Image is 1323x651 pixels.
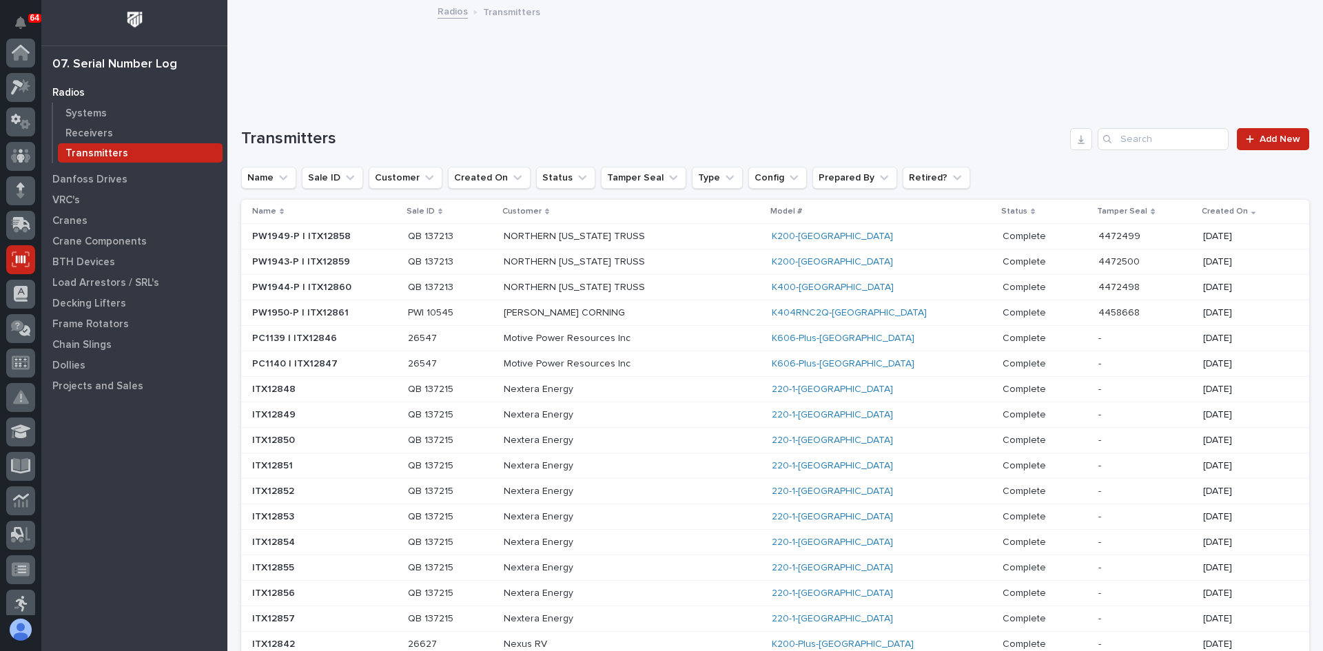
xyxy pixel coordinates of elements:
p: 26547 [408,355,440,370]
a: Chain Slings [41,334,227,355]
p: 4472500 [1098,254,1142,268]
p: - [1098,610,1104,625]
p: Complete [1003,228,1049,242]
a: Frame Rotators [41,313,227,334]
p: - [1098,483,1104,497]
p: [DATE] [1203,639,1287,650]
p: [DATE] [1203,588,1287,599]
p: ITX12849 [252,406,298,421]
p: QB 137215 [408,585,456,599]
p: Name [252,204,276,219]
p: 26547 [408,330,440,344]
button: Status [536,167,595,189]
a: Cranes [41,210,227,231]
p: [DATE] [1203,256,1287,268]
p: ITX12851 [252,457,296,472]
a: VRC's [41,189,227,210]
p: [DATE] [1203,333,1287,344]
a: 220-1-[GEOGRAPHIC_DATA] [772,435,893,446]
a: Dollies [41,355,227,375]
p: QB 137215 [408,381,456,395]
p: Complete [1003,355,1049,370]
p: [DATE] [1203,282,1287,293]
p: [DATE] [1203,562,1287,574]
p: - [1098,585,1104,599]
p: Complete [1003,254,1049,268]
p: Complete [1003,585,1049,599]
p: Complete [1003,483,1049,497]
p: [DATE] [1203,537,1287,548]
p: Danfoss Drives [52,174,127,186]
div: Search [1098,128,1229,150]
button: Notifications [6,8,35,37]
p: QB 137215 [408,457,456,472]
tr: ITX12853ITX12853 QB 137215QB 137215 Nextera Energy220-1-[GEOGRAPHIC_DATA] CompleteComplete -- [DATE] [241,504,1309,530]
p: 4458668 [1098,304,1142,319]
p: Nextera Energy [504,613,745,625]
tr: PC1140 | ITX12847PC1140 | ITX12847 2654726547 Motive Power Resources IncK606-Plus-[GEOGRAPHIC_DAT... [241,351,1309,377]
a: Add New [1237,128,1309,150]
a: Projects and Sales [41,375,227,396]
p: Projects and Sales [52,380,143,393]
p: - [1098,406,1104,421]
p: [DATE] [1203,384,1287,395]
p: Complete [1003,610,1049,625]
p: Nextera Energy [504,588,745,599]
p: Nextera Energy [504,486,745,497]
p: - [1098,559,1104,574]
a: K200-Plus-[GEOGRAPHIC_DATA] [772,639,914,650]
p: Motive Power Resources Inc [504,333,745,344]
p: - [1098,355,1104,370]
p: Complete [1003,432,1049,446]
p: Nexus RV [504,639,745,650]
tr: PC1139 | ITX12846PC1139 | ITX12846 2654726547 Motive Power Resources IncK606-Plus-[GEOGRAPHIC_DAT... [241,326,1309,351]
a: K606-Plus-[GEOGRAPHIC_DATA] [772,333,914,344]
p: Nextera Energy [504,409,745,421]
p: Complete [1003,636,1049,650]
p: PC1140 | ITX12847 [252,355,340,370]
p: - [1098,330,1104,344]
a: Decking Lifters [41,293,227,313]
div: 07. Serial Number Log [52,57,177,72]
p: NORTHERN [US_STATE] TRUSS [504,231,745,242]
p: ITX12854 [252,534,298,548]
p: 64 [30,13,39,23]
p: ITX12842 [252,636,298,650]
p: ITX12853 [252,508,297,523]
p: - [1098,636,1104,650]
p: ITX12850 [252,432,298,446]
a: 220-1-[GEOGRAPHIC_DATA] [772,562,893,574]
p: Nextera Energy [504,460,745,472]
p: PC1139 | ITX12846 [252,330,340,344]
p: Nextera Energy [504,384,745,395]
p: Customer [502,204,542,219]
button: Customer [369,167,442,189]
p: QB 137213 [408,279,456,293]
p: Decking Lifters [52,298,126,310]
tr: ITX12857ITX12857 QB 137215QB 137215 Nextera Energy220-1-[GEOGRAPHIC_DATA] CompleteComplete -- [DATE] [241,606,1309,631]
a: K606-Plus-[GEOGRAPHIC_DATA] [772,358,914,370]
p: Status [1001,204,1027,219]
p: Crane Components [52,236,147,248]
p: Complete [1003,279,1049,293]
a: Load Arrestors / SRL's [41,272,227,293]
p: Motive Power Resources Inc [504,358,745,370]
tr: ITX12856ITX12856 QB 137215QB 137215 Nextera Energy220-1-[GEOGRAPHIC_DATA] CompleteComplete -- [DATE] [241,580,1309,606]
p: ITX12855 [252,559,297,574]
button: Config [748,167,807,189]
p: Nextera Energy [504,562,745,574]
p: - [1098,534,1104,548]
p: - [1098,381,1104,395]
p: Nextera Energy [504,435,745,446]
p: Complete [1003,381,1049,395]
p: QB 137215 [408,559,456,574]
p: Dollies [52,360,85,372]
div: Notifications64 [17,17,35,39]
p: ITX12857 [252,610,298,625]
tr: ITX12854ITX12854 QB 137215QB 137215 Nextera Energy220-1-[GEOGRAPHIC_DATA] CompleteComplete -- [DATE] [241,530,1309,555]
a: Radios [41,82,227,103]
p: - [1098,457,1104,472]
p: Chain Slings [52,339,112,351]
tr: ITX12850ITX12850 QB 137215QB 137215 Nextera Energy220-1-[GEOGRAPHIC_DATA] CompleteComplete -- [DATE] [241,428,1309,453]
p: QB 137215 [408,406,456,421]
